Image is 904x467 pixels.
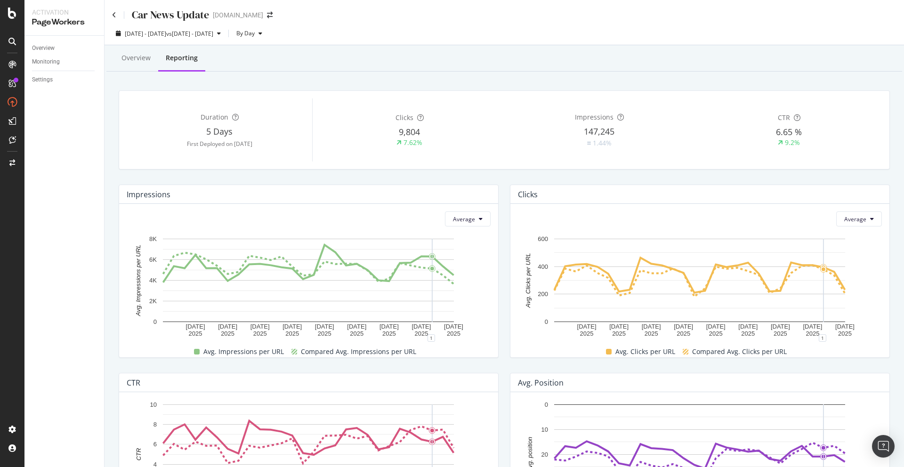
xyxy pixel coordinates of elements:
text: 2025 [741,330,755,338]
svg: A chart. [518,234,882,338]
text: 20 [541,451,548,458]
text: 2025 [285,330,299,338]
div: Overview [121,53,151,63]
text: 200 [538,291,548,298]
span: CTR [778,113,790,122]
text: 2025 [838,330,852,338]
text: 2025 [645,330,658,338]
a: Settings [32,75,97,85]
div: First Deployed on [DATE] [127,140,312,148]
span: 147,245 [584,126,614,137]
div: Activation [32,8,97,17]
span: Impressions [575,113,613,121]
text: [DATE] [379,323,399,330]
div: Monitoring [32,57,60,67]
a: Monitoring [32,57,97,67]
text: [DATE] [835,323,855,330]
text: 0 [545,401,548,408]
text: 2025 [382,330,396,338]
text: 2025 [414,330,428,338]
div: Avg. position [518,378,564,387]
text: [DATE] [444,323,463,330]
text: 2025 [189,330,202,338]
div: Car News Update [132,8,209,22]
text: 4K [149,277,157,284]
text: 2025 [612,330,626,338]
text: 2025 [350,330,363,338]
text: 8 [153,421,157,428]
text: CTR [135,448,142,461]
button: Average [836,211,882,226]
span: 9,804 [399,126,420,137]
text: 2K [149,298,157,305]
span: Avg. Clicks per URL [615,346,675,357]
text: 8K [149,235,157,242]
div: PageWorkers [32,17,97,28]
text: 600 [538,235,548,242]
text: 6K [149,256,157,263]
div: 7.62% [404,138,422,147]
span: 5 Days [206,126,233,137]
span: Average [844,215,866,223]
text: 10 [541,426,548,433]
text: [DATE] [771,323,790,330]
span: [DATE] - [DATE] [125,30,166,38]
text: 400 [538,263,548,270]
text: [DATE] [412,323,431,330]
text: [DATE] [577,323,597,330]
span: vs [DATE] - [DATE] [166,30,213,38]
span: Avg. Impressions per URL [203,346,284,357]
text: 2025 [774,330,787,338]
text: 2025 [677,330,690,338]
text: [DATE] [218,323,237,330]
text: [DATE] [642,323,661,330]
span: Duration [201,113,228,121]
text: 0 [545,318,548,325]
span: Average [453,215,475,223]
div: CTR [127,378,140,387]
div: Reporting [166,53,198,63]
text: [DATE] [347,323,366,330]
div: 9.2% [785,138,800,147]
div: Overview [32,43,55,53]
div: Impressions [127,190,170,199]
text: 2025 [447,330,460,338]
span: Compared Avg. Impressions per URL [301,346,416,357]
span: Clicks [395,113,413,122]
div: 1 [428,334,435,342]
text: 6 [153,441,157,448]
div: Open Intercom Messenger [872,435,895,458]
text: [DATE] [706,323,726,330]
text: [DATE] [674,323,693,330]
div: Settings [32,75,53,85]
text: [DATE] [282,323,302,330]
text: [DATE] [738,323,758,330]
div: Clicks [518,190,538,199]
text: Avg. Impressions per URL [135,245,142,317]
div: [DOMAIN_NAME] [213,10,263,20]
img: Equal [587,142,591,145]
text: 2025 [318,330,331,338]
text: 2025 [580,330,594,338]
button: Average [445,211,491,226]
button: [DATE] - [DATE]vs[DATE] - [DATE] [112,26,225,41]
text: [DATE] [609,323,629,330]
div: 1 [819,334,826,342]
div: arrow-right-arrow-left [267,12,273,18]
span: By Day [233,29,255,37]
text: [DATE] [315,323,334,330]
svg: A chart. [127,234,491,338]
text: [DATE] [250,323,270,330]
div: 1.44% [593,138,612,148]
text: 2025 [709,330,723,338]
span: Compared Avg. Clicks per URL [692,346,787,357]
text: Avg. Clicks per URL [525,253,532,308]
text: 2025 [806,330,819,338]
text: 2025 [221,330,234,338]
text: [DATE] [803,323,822,330]
text: 0 [153,318,157,325]
text: 2025 [253,330,267,338]
a: Overview [32,43,97,53]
